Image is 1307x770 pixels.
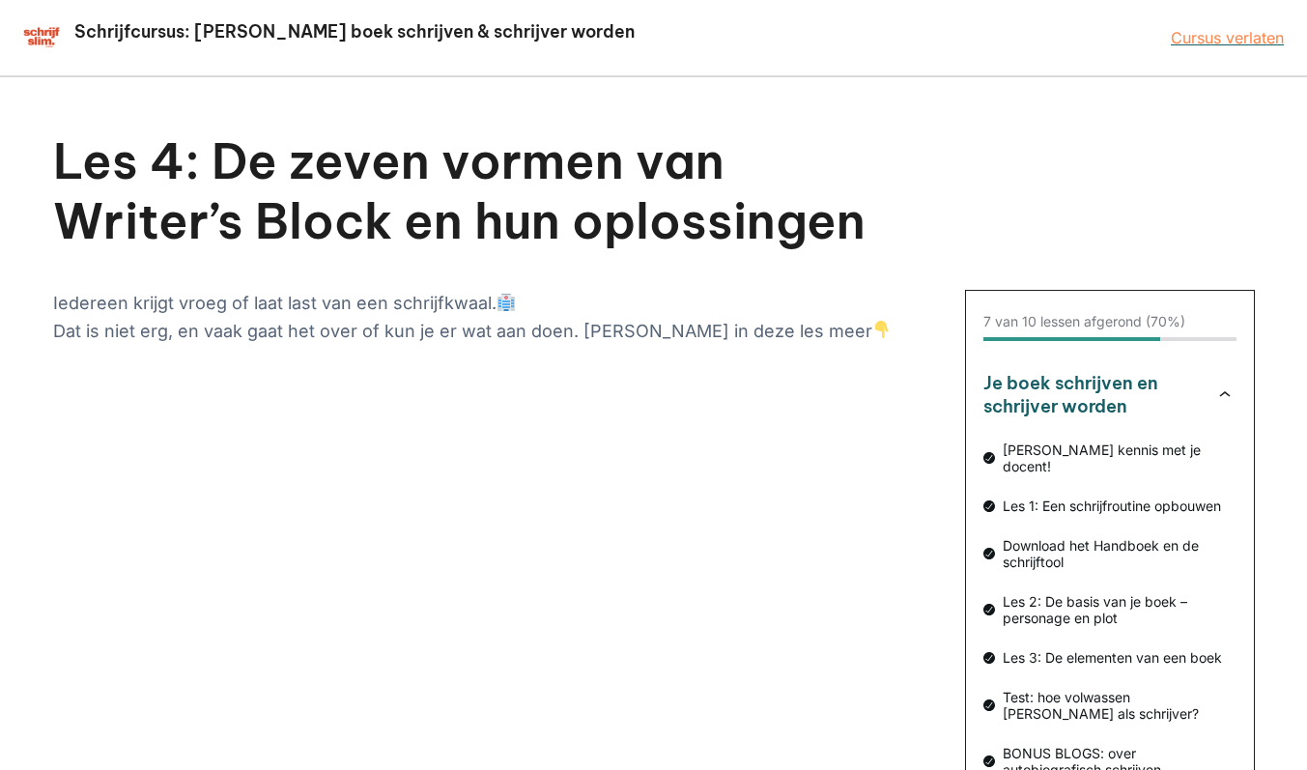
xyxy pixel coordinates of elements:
[995,649,1236,666] span: Les 3: De elementen van een boek
[983,593,1236,626] a: Les 2: De basis van je boek – personage en plot
[995,498,1236,514] span: Les 1: Een schrijfroutine opbouwen
[983,372,1236,418] button: Je boek schrijven en schrijver worden
[497,294,515,311] img: 🏥
[995,442,1236,474] span: [PERSON_NAME] kennis met je docent!
[995,593,1236,626] span: Les 2: De basis van je boek – personage en plot
[983,537,1236,570] a: Download het Handboek en de schrijftool
[983,498,1236,514] a: Les 1: Een schrijfroutine opbouwen
[23,26,61,49] img: schrijfcursus schrijfslim academy
[983,649,1236,666] a: Les 3: De elementen van een boek
[983,689,1236,722] a: Test: hoe volwassen [PERSON_NAME] als schrijver?
[983,442,1236,474] a: [PERSON_NAME] kennis met je docent!
[983,372,1194,418] h3: Je boek schrijven en schrijver worden
[72,21,637,43] h2: Schrijfcursus: [PERSON_NAME] boek schrijven & schrijver worden
[995,537,1236,570] span: Download het Handboek en de schrijftool
[983,314,1185,330] div: 7 van 10 lessen afgerond (70%)
[53,290,923,346] p: Iedereen krijgt vroeg of laat last van een schrijfkwaal. Dat is niet erg, en vaak gaat het over o...
[53,131,923,251] h1: Les 4: De zeven vormen van Writer’s Block en hun oplossingen
[873,321,891,338] img: 👇
[995,689,1236,722] span: Test: hoe volwassen [PERSON_NAME] als schrijver?
[1171,28,1284,47] a: Cursus verlaten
